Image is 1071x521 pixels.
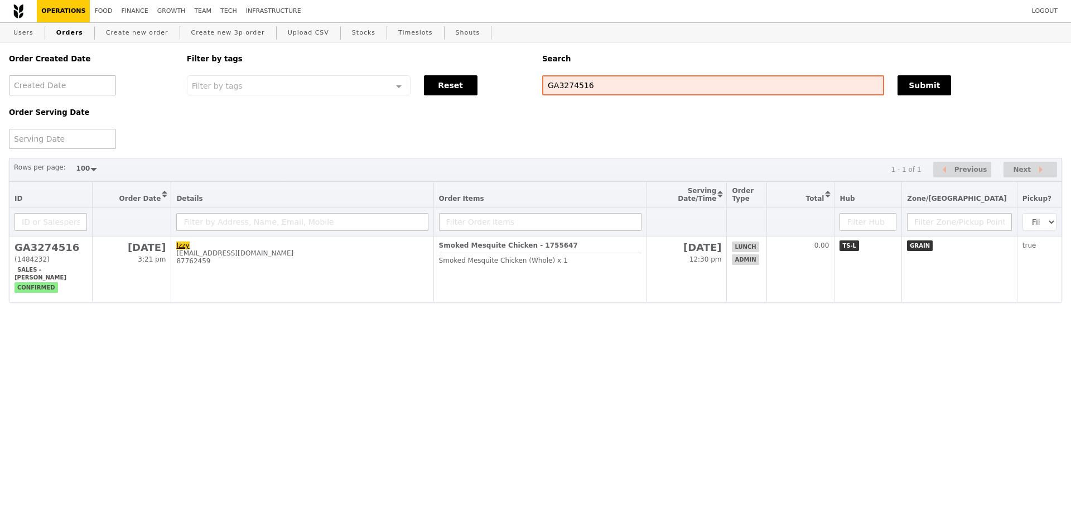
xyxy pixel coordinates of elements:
input: Created Date [9,75,116,95]
span: lunch [732,242,759,252]
input: Filter Hub [840,213,896,231]
span: Pickup? [1022,195,1051,202]
div: (1484232) [15,255,87,263]
a: Users [9,23,38,43]
span: Details [176,195,202,202]
span: Smoked Mesquite Chicken (Whole) x 1 [439,257,568,264]
a: Izzy [176,242,189,249]
h5: Order Created Date [9,55,173,63]
span: Zone/[GEOGRAPHIC_DATA] [907,195,1007,202]
a: Stocks [348,23,380,43]
a: Create new 3p order [187,23,269,43]
span: Filter by tags [192,80,243,90]
input: Serving Date [9,129,116,149]
span: Order Items [439,195,484,202]
span: ID [15,195,22,202]
button: Submit [898,75,951,95]
h2: [DATE] [98,242,166,253]
button: Next [1004,162,1057,178]
span: Sales - [PERSON_NAME] [15,264,69,283]
input: Filter Zone/Pickup Point [907,213,1012,231]
span: Next [1013,163,1031,176]
span: true [1022,242,1036,249]
a: Shouts [451,23,485,43]
h2: [DATE] [652,242,721,253]
a: Timeslots [394,23,437,43]
h5: Search [542,55,1062,63]
span: 0.00 [814,242,829,249]
input: Filter Order Items [439,213,642,231]
span: Hub [840,195,855,202]
button: Reset [424,75,477,95]
span: 12:30 pm [689,255,722,263]
label: Rows per page: [14,162,66,173]
span: Previous [954,163,987,176]
input: ID or Salesperson name [15,213,87,231]
div: 1 - 1 of 1 [891,166,921,173]
b: Smoked Mesquite Chicken - 1755647 [439,242,578,249]
img: Grain logo [13,4,23,18]
div: 87762459 [176,257,428,265]
input: Filter by Address, Name, Email, Mobile [176,213,428,231]
span: TS-L [840,240,859,251]
span: admin [732,254,759,265]
span: Order Type [732,187,754,202]
span: 3:21 pm [138,255,166,263]
h5: Filter by tags [187,55,529,63]
div: [EMAIL_ADDRESS][DOMAIN_NAME] [176,249,428,257]
a: Orders [52,23,88,43]
input: Search any field [542,75,884,95]
a: Create new order [102,23,173,43]
h5: Order Serving Date [9,108,173,117]
button: Previous [933,162,991,178]
a: Upload CSV [283,23,334,43]
span: confirmed [15,282,58,293]
span: GRAIN [907,240,933,251]
h2: GA3274516 [15,242,87,253]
